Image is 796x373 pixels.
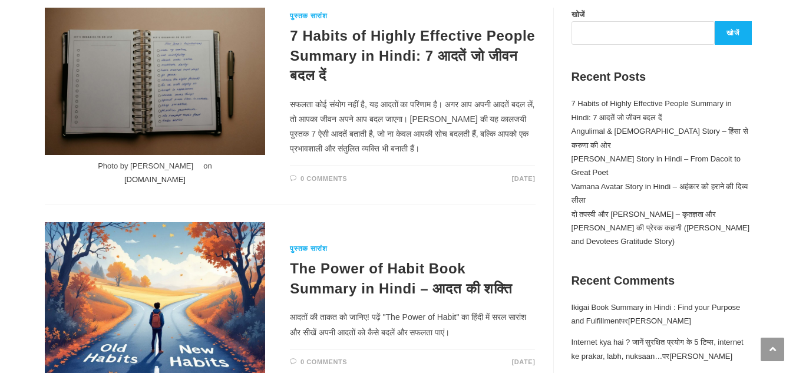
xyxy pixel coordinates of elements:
footer: पर [572,301,752,328]
a: दो तपस्वी और [PERSON_NAME] – कृतज्ञता और [PERSON_NAME] की प्रेरक कहानी ([PERSON_NAME] and Devotee... [572,210,750,246]
h2: Recent Posts [572,68,752,85]
div: [DATE] [511,175,535,183]
a: 0 Comments [300,175,347,182]
a: Angulimal & [DEMOGRAPHIC_DATA] Story – हिंसा से करुणा की ओर [572,127,748,149]
button: खोजें [715,21,751,45]
footer: पर [572,335,752,363]
div: Photo by [PERSON_NAME] ⠀ on [45,159,266,187]
a: 7 Habits of Highly Effective People Summary in Hindi: 7 आदतें जो जीवन बदल दें [290,28,535,83]
a: 0 Comments [300,358,347,365]
a: [PERSON_NAME] [628,316,691,325]
a: Scroll to the top of the page [761,338,784,361]
p: आदतों की ताकत को जानिए! पढ़ें "The Power of Habit" का हिंदी में सरल सारांश और सीखें अपनी आदतों को... [290,310,535,339]
label: खोजें [572,10,584,19]
a: [PERSON_NAME] [669,352,732,361]
h2: Recent Comments [572,272,752,289]
a: 7 Habits of Highly Effective People Summary in Hindi: 7 आदतें जो जीवन बदल दें [572,99,732,121]
a: [PERSON_NAME] Story in Hindi – From Dacoit to Great Poet [572,154,741,177]
a: पुस्तक सारांश [290,12,327,20]
p: सफलता कोई संयोग नहीं है, यह आदतों का परिणाम है। अगर आप अपनी आदतें बदल लें, तो आपका जीवन अपने आप ब... [290,97,535,157]
div: [DATE] [511,358,535,366]
a: The Power of Habit Book Summary in Hindi – आदत की शक्ति [290,260,512,296]
a: Internet kya hai ? जानें सुरक्षित प्रयोग के 5 टिप्स, internet ke prakar, labh, nuksaan… [572,338,744,360]
a: [DOMAIN_NAME] [45,173,266,186]
a: Ikigai Book Summary in Hindi : Find your Purpose and Fulfillment [572,303,741,325]
a: Vamana Avatar Story in Hindi – अहंकार को हराने की दिव्य लीला [572,182,748,204]
a: पुस्तक सारांश [290,245,327,253]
